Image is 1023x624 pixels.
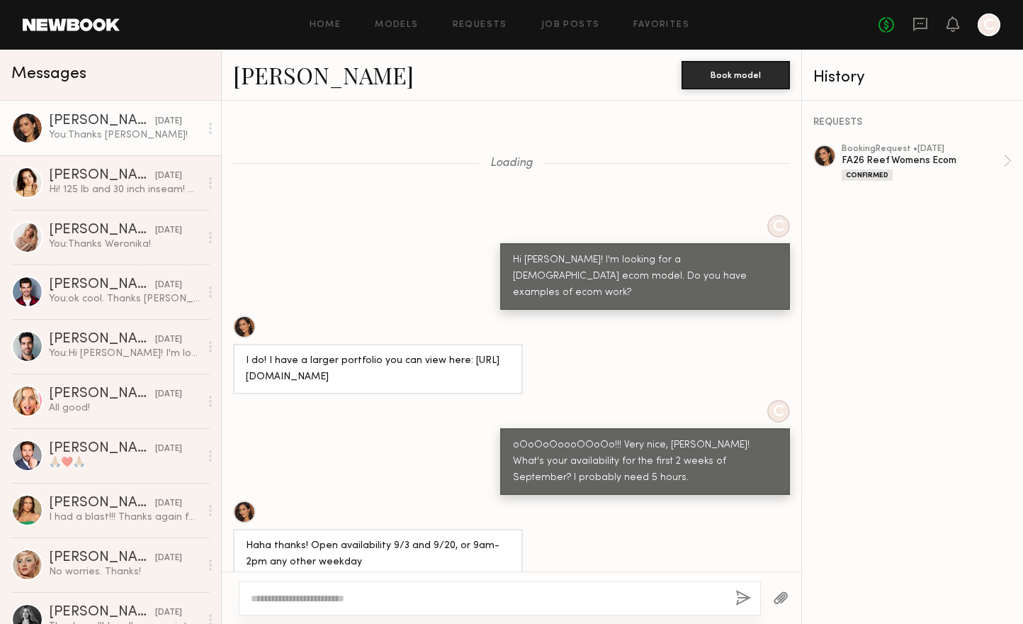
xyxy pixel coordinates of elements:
div: You: ok cool. Thanks [PERSON_NAME]! see you next week! I'll reach out if I have more info to shar... [49,292,200,306]
div: History [813,69,1012,86]
div: [PERSON_NAME] [49,278,155,292]
div: You: Thanks Weronika! [49,238,200,251]
div: [PERSON_NAME] [49,442,155,456]
div: [DATE] [155,606,182,620]
div: You: Hi [PERSON_NAME]! I'm looking for an ecom [DEMOGRAPHIC_DATA] model. Do you have any examples... [49,347,200,360]
a: Models [375,21,418,30]
div: I do! I have a larger portfolio you can view here: [URL][DOMAIN_NAME] [246,353,510,386]
div: [DATE] [155,333,182,347]
div: [DATE] [155,115,182,128]
div: [DATE] [155,388,182,401]
div: Hi! 125 lb and 30 inch inseam! Thanks hope you’re well too🙂 [49,183,200,196]
div: [PERSON_NAME] [49,169,155,183]
div: oOoOoOoooOOoOo!!! Very nice, [PERSON_NAME]! What's your availability for the first 2 weeks of Sep... [513,438,777,486]
span: Messages [11,66,86,82]
a: Home [310,21,341,30]
div: [DATE] [155,169,182,183]
div: I had a blast!!! Thanks again for everything 🥰 [49,511,200,524]
div: [PERSON_NAME] [49,551,155,565]
a: bookingRequest •[DATE]FA26 Reef Womens EcomConfirmed [842,145,1012,181]
a: Requests [453,21,507,30]
a: Job Posts [541,21,600,30]
a: [PERSON_NAME] [233,60,414,90]
div: Haha thanks! Open availability 9/3 and 9/20, or 9am-2pm any other weekday [246,538,510,571]
div: booking Request • [DATE] [842,145,1003,154]
div: [PERSON_NAME] [49,387,155,401]
div: REQUESTS [813,118,1012,128]
div: No worries. Thanks! [49,565,200,579]
div: [PERSON_NAME] [49,114,155,128]
div: 🙏🏼❤️🙏🏼 [49,456,200,469]
div: [DATE] [155,279,182,292]
div: [DATE] [155,552,182,565]
div: [DATE] [155,497,182,511]
a: Book model [682,68,790,80]
div: All good! [49,401,200,415]
a: C [978,13,1000,36]
div: [PERSON_NAME] [49,606,155,620]
div: Hi [PERSON_NAME]! I'm looking for a [DEMOGRAPHIC_DATA] ecom model. Do you have examples of ecom w... [513,252,777,301]
a: Favorites [633,21,689,30]
div: [PERSON_NAME] [49,496,155,511]
div: FA26 Reef Womens Ecom [842,154,1003,167]
div: [PERSON_NAME] [49,333,155,347]
div: [DATE] [155,224,182,238]
div: [DATE] [155,442,182,456]
div: [PERSON_NAME] [49,223,155,238]
span: Loading [490,157,533,169]
div: Confirmed [842,169,893,181]
button: Book model [682,61,790,89]
div: You: Thanks [PERSON_NAME]! [49,128,200,142]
